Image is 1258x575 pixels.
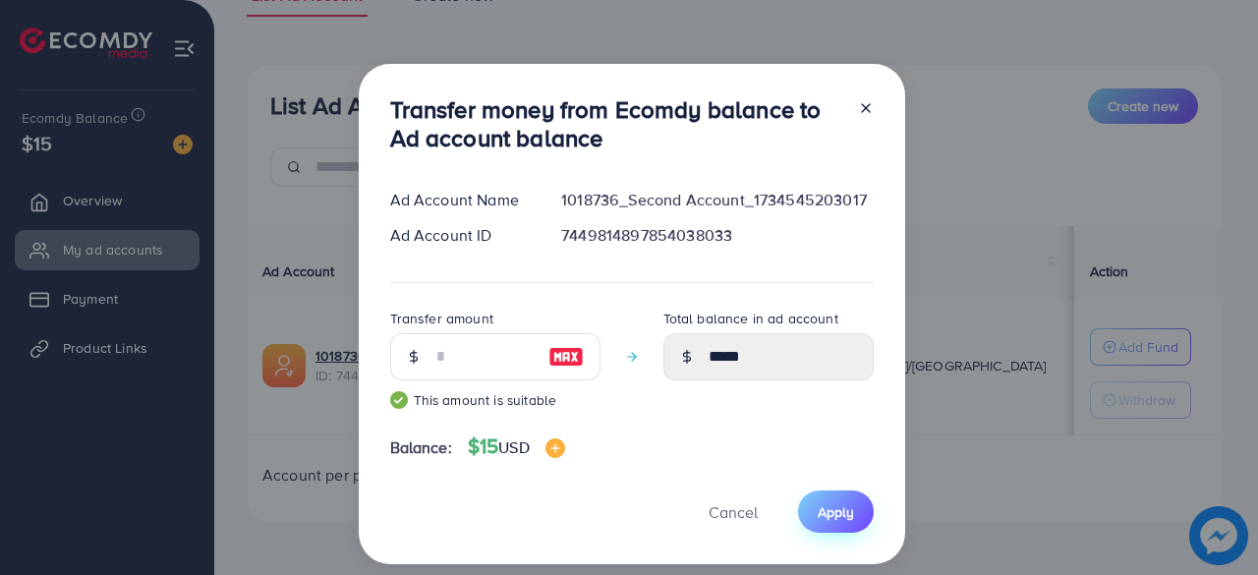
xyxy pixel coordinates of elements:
img: image [548,345,584,369]
small: This amount is suitable [390,390,600,410]
img: image [545,438,565,458]
span: Apply [818,502,854,522]
div: 7449814897854038033 [545,224,888,247]
div: 1018736_Second Account_1734545203017 [545,189,888,211]
label: Total balance in ad account [663,309,838,328]
span: USD [498,436,529,458]
h4: $15 [468,434,565,459]
img: guide [390,391,408,409]
button: Apply [798,490,874,533]
span: Balance: [390,436,452,459]
span: Cancel [709,501,758,523]
label: Transfer amount [390,309,493,328]
div: Ad Account Name [374,189,546,211]
h3: Transfer money from Ecomdy balance to Ad account balance [390,95,842,152]
button: Cancel [684,490,782,533]
div: Ad Account ID [374,224,546,247]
